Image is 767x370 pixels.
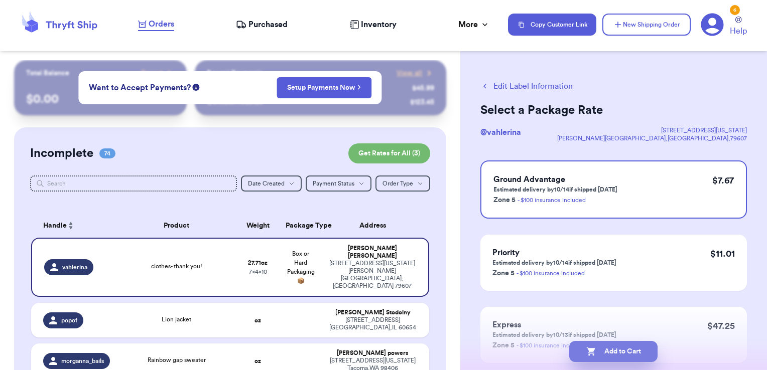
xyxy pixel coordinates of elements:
[730,5,740,15] div: 6
[62,263,87,271] span: vahlerina
[287,83,361,93] a: Setup Payments Now
[248,19,288,31] span: Purchased
[480,102,747,118] h2: Select a Package Rate
[375,175,430,192] button: Order Type
[254,358,261,364] strong: oz
[730,25,747,37] span: Help
[492,270,515,277] span: Zone 5
[557,126,747,134] div: [STREET_ADDRESS][US_STATE]
[707,319,735,333] p: $ 47.25
[602,14,691,36] button: New Shipping Order
[43,221,67,231] span: Handle
[277,77,371,98] button: Setup Payments Now
[99,148,115,158] span: 74
[141,68,175,78] a: Payout
[248,180,285,187] span: Date Created
[149,18,174,30] span: Orders
[141,68,163,78] span: Payout
[710,247,735,261] p: $ 11.01
[712,173,734,188] p: $ 7.67
[328,316,417,331] div: [STREET_ADDRESS] [GEOGRAPHIC_DATA] , IL 60654
[517,270,585,276] a: - $100 insurance included
[493,197,516,204] span: Zone 5
[162,316,191,322] span: Lion jacket
[30,175,237,192] input: Search
[26,91,175,107] p: $ 0.00
[328,349,417,357] div: [PERSON_NAME] powers
[518,197,586,203] a: - $100 insurance included
[61,357,104,365] span: morganna_bails
[382,180,413,187] span: Order Type
[493,186,617,194] p: Estimated delivery by 10/14 if shipped [DATE]
[348,143,430,163] button: Get Rates for All (3)
[328,260,416,290] div: [STREET_ADDRESS][US_STATE] [PERSON_NAME][GEOGRAPHIC_DATA] , [GEOGRAPHIC_DATA] 79607
[148,357,206,363] span: Rainbow gap sweater
[89,82,191,94] span: Want to Accept Payments?
[458,19,490,31] div: More
[287,251,315,284] span: Box or Hard Packaging 📦
[236,19,288,31] a: Purchased
[492,321,521,329] span: Express
[306,175,371,192] button: Payment Status
[397,68,422,78] span: View all
[67,220,75,232] button: Sort ascending
[116,214,236,238] th: Product
[322,214,429,238] th: Address
[492,331,616,339] p: Estimated delivery by 10/13 if shipped [DATE]
[241,175,302,192] button: Date Created
[410,97,434,107] div: $ 123.45
[254,317,261,323] strong: oz
[493,175,565,183] span: Ground Advantage
[480,80,573,92] button: Edit Label Information
[249,269,267,275] span: 7 x 4 x 10
[508,14,596,36] button: Copy Customer Link
[397,68,434,78] a: View all
[61,316,77,324] span: popof
[492,259,616,267] p: Estimated delivery by 10/14 if shipped [DATE]
[361,19,397,31] span: Inventory
[280,214,322,238] th: Package Type
[26,68,69,78] p: Total Balance
[138,18,174,31] a: Orders
[328,309,417,316] div: [PERSON_NAME] Stodolny
[30,145,93,161] h2: Incomplete
[492,249,520,257] span: Priority
[350,19,397,31] a: Inventory
[328,245,416,260] div: [PERSON_NAME] [PERSON_NAME]
[557,134,747,142] div: [PERSON_NAME][GEOGRAPHIC_DATA] , [GEOGRAPHIC_DATA] , 79607
[236,214,279,238] th: Weight
[569,341,658,362] button: Add to Cart
[730,17,747,37] a: Help
[480,128,521,136] span: @ vahlerina
[248,260,268,266] strong: 27.71 oz
[701,13,724,36] a: 6
[313,180,354,187] span: Payment Status
[412,83,434,93] div: $ 45.99
[151,263,202,269] span: clothes- thank you!
[207,68,263,78] p: Recent Payments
